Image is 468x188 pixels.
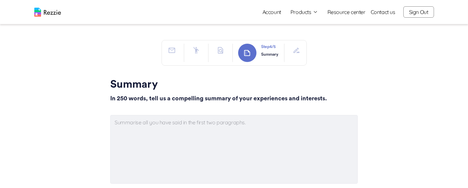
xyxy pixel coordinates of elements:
[403,6,434,18] button: Sign Out
[110,93,358,104] p: In 250 words, tell us a compelling summary of your experiences and interests.
[327,8,365,16] a: Resource center
[110,79,358,90] p: Summary
[261,44,279,50] p: Step 4 / 5
[34,8,61,17] img: logo
[257,5,286,19] a: Account
[371,8,395,16] a: Contact us
[290,8,318,16] button: Products
[261,51,279,57] p: Summary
